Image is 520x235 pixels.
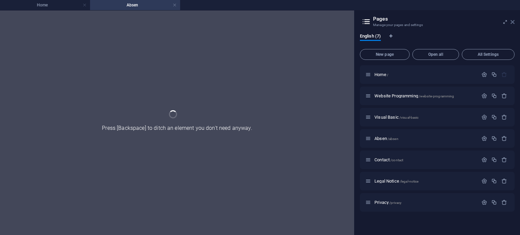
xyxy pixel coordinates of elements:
button: All Settings [462,49,515,60]
span: Click to open page [374,72,388,77]
div: Remove [501,157,507,163]
span: /contact [390,158,403,162]
div: Duplicate [491,72,497,77]
div: Settings [481,114,487,120]
div: Settings [481,72,487,77]
div: Home/ [372,72,478,77]
div: Duplicate [491,114,497,120]
div: Language Tabs [360,33,515,46]
span: /privacy [389,201,402,205]
div: Visual Basic/visual-basic [372,115,478,119]
div: Duplicate [491,199,497,205]
span: Click to open page [374,157,403,162]
div: Website Programming/website-programming [372,94,478,98]
div: Absen/absen [372,136,478,141]
span: English (7) [360,32,381,42]
div: Duplicate [491,93,497,99]
div: Remove [501,136,507,141]
span: Click to open page [374,136,398,141]
div: Settings [481,157,487,163]
div: Remove [501,199,507,205]
span: / [387,73,388,77]
h3: Manage your pages and settings [373,22,501,28]
div: Remove [501,93,507,99]
span: Click to open page [374,179,418,184]
span: New page [363,52,407,56]
div: Settings [481,93,487,99]
div: Remove [501,178,507,184]
div: Settings [481,178,487,184]
div: Settings [481,199,487,205]
span: /visual-basic [399,116,419,119]
div: Legal Notice/legal-notice [372,179,478,183]
button: New page [360,49,410,60]
span: /legal-notice [400,180,419,183]
span: All Settings [465,52,512,56]
span: Click to open page [374,115,418,120]
div: Contact/contact [372,158,478,162]
span: Click to open page [374,93,454,98]
button: Open all [412,49,459,60]
div: Settings [481,136,487,141]
div: Privacy/privacy [372,200,478,205]
h4: Absen [90,1,180,9]
span: /absen [388,137,398,141]
h2: Pages [373,16,515,22]
div: Duplicate [491,157,497,163]
span: /website-programming [419,94,454,98]
span: Open all [415,52,456,56]
div: Duplicate [491,136,497,141]
div: Remove [501,114,507,120]
div: The startpage cannot be deleted [501,72,507,77]
div: Duplicate [491,178,497,184]
span: Click to open page [374,200,402,205]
